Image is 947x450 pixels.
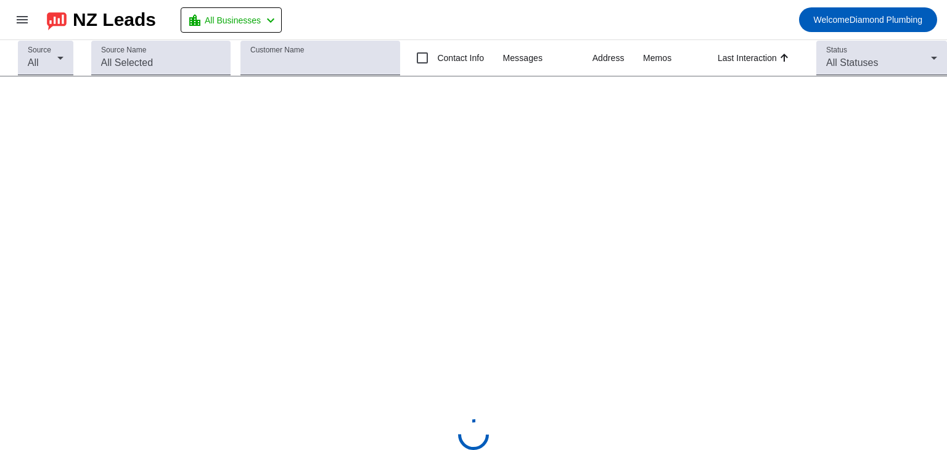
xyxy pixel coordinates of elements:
span: All [28,57,39,68]
img: logo [47,9,67,30]
span: All Businesses [205,12,261,29]
mat-label: Customer Name [250,46,304,54]
span: All Statuses [826,57,878,68]
input: All Selected [101,55,221,70]
mat-icon: menu [15,12,30,27]
th: Address [592,40,643,76]
mat-label: Source [28,46,51,54]
mat-icon: location_city [187,13,202,28]
div: Last Interaction [718,52,777,64]
span: Welcome [814,15,850,25]
label: Contact Info [435,52,484,64]
th: Messages [502,40,592,76]
button: WelcomeDiamond Plumbing [799,7,937,32]
mat-label: Status [826,46,847,54]
th: Memos [643,40,718,76]
mat-label: Source Name [101,46,146,54]
span: Diamond Plumbing [814,11,922,28]
button: All Businesses [181,7,282,33]
mat-icon: chevron_left [263,13,278,28]
div: NZ Leads [73,11,156,28]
